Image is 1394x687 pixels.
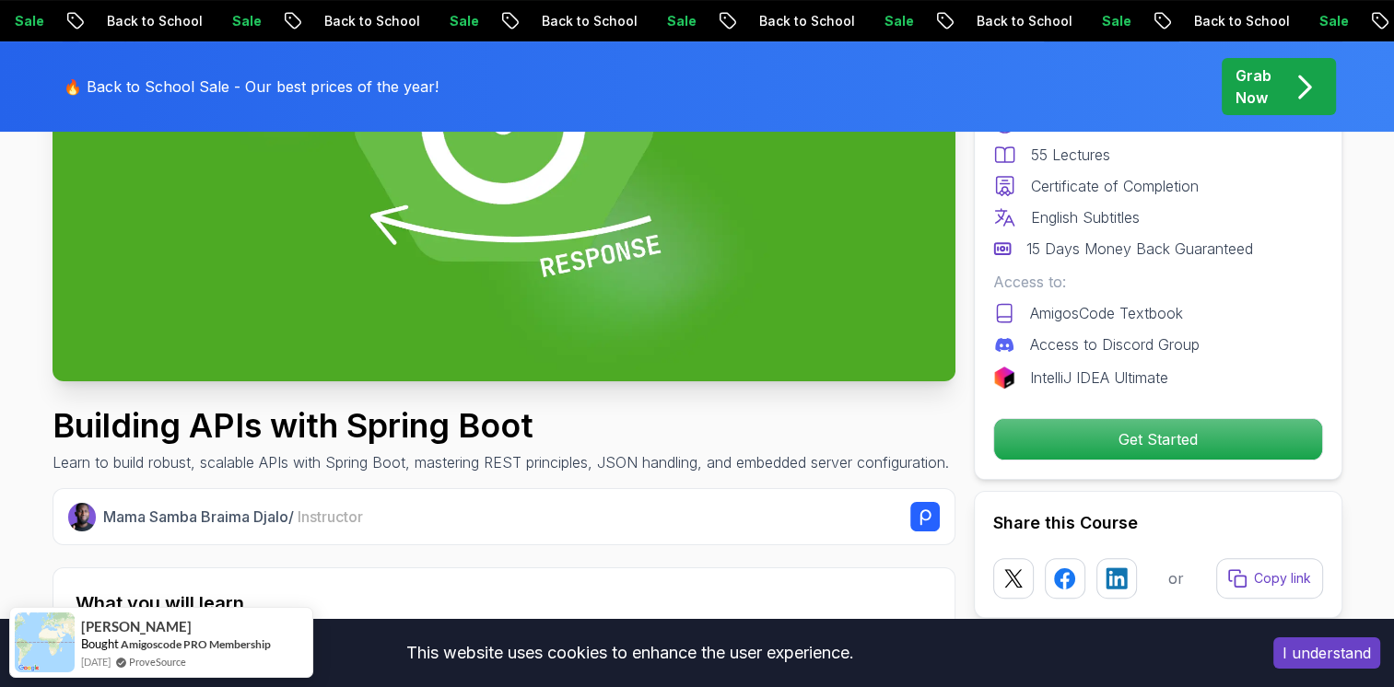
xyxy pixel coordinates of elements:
p: Back to School [1162,12,1287,30]
p: Back to School [944,12,1070,30]
p: Sale [417,12,476,30]
p: 🔥 Back to School Sale - Our best prices of the year! [64,76,439,98]
p: Sale [1070,12,1129,30]
p: English Subtitles [1031,206,1140,228]
div: This website uses cookies to enhance the user experience. [14,633,1246,673]
p: Access to Discord Group [1030,333,1200,355]
span: [PERSON_NAME] [81,619,192,635]
a: ProveSource [129,654,186,670]
h1: Building APIs with Spring Boot [53,407,949,444]
img: Nelson Djalo [68,503,97,531]
p: Back to School [75,12,200,30]
p: Sale [635,12,694,30]
img: jetbrains logo [993,367,1015,389]
p: 55 Lectures [1031,144,1110,166]
button: Copy link [1216,558,1323,599]
p: IntelliJ IDEA Ultimate [1030,367,1168,389]
h2: Share this Course [993,510,1323,536]
p: 15 Days Money Back Guaranteed [1026,238,1253,260]
p: AmigosCode Textbook [1030,302,1183,324]
p: or [1168,567,1184,589]
button: Accept cookies [1273,637,1380,669]
span: Bought [81,636,119,651]
p: Grab Now [1236,64,1271,109]
span: Instructor [298,507,363,526]
p: Learn to build robust, scalable APIs with Spring Boot, mastering REST principles, JSON handling, ... [53,451,949,473]
a: Amigoscode PRO Membership [121,636,271,652]
h2: What you will learn [76,590,932,616]
button: Get Started [993,418,1323,460]
p: Mama Samba Braima Djalo / [103,506,363,528]
p: Sale [1287,12,1346,30]
p: Get Started [994,419,1322,460]
p: Certificate of Completion [1031,175,1199,197]
p: Back to School [510,12,635,30]
p: Sale [852,12,911,30]
p: Copy link [1254,569,1311,588]
span: [DATE] [81,654,111,670]
img: provesource social proof notification image [15,612,75,672]
p: Back to School [292,12,417,30]
p: Back to School [727,12,852,30]
p: Access to: [993,271,1323,293]
p: Sale [200,12,259,30]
